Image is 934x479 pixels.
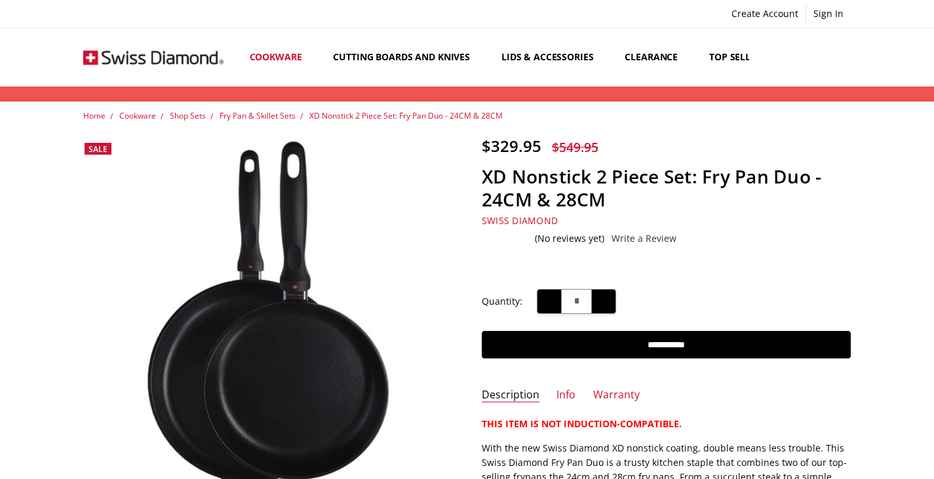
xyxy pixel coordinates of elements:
a: Write a Review [612,233,676,244]
a: Info [556,388,575,403]
h1: XD Nonstick 2 Piece Set: Fry Pan Duo - 24CM & 28CM [482,165,851,211]
a: Create Account [724,5,806,23]
a: Shop Sets [170,110,206,121]
a: Warranty [593,388,640,403]
span: Sale [88,144,107,155]
a: Clearance [613,28,698,86]
a: Description [482,388,539,403]
span: $329.95 [482,135,541,157]
img: Free Shipping On Every Order [83,29,224,85]
label: Quantity: [482,294,522,309]
a: Top Sellers [698,28,777,86]
a: Lids & Accessories [490,28,613,86]
a: Swiss Diamond [482,214,558,227]
span: (No reviews yet) [535,233,604,244]
span: $549.95 [552,138,598,156]
a: XD Nonstick 2 Piece Set: Fry Pan Duo - 24CM & 28CM [309,110,503,121]
a: Cookware [119,110,156,121]
strong: THIS ITEM IS NOT INDUCTION-COMPATIBLE. [482,417,682,430]
a: Sign In [806,5,851,23]
a: Fry Pan & Skillet Sets [220,110,296,121]
a: Cookware [239,28,322,86]
a: Home [83,110,106,121]
a: Cutting boards and knives [322,28,490,86]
